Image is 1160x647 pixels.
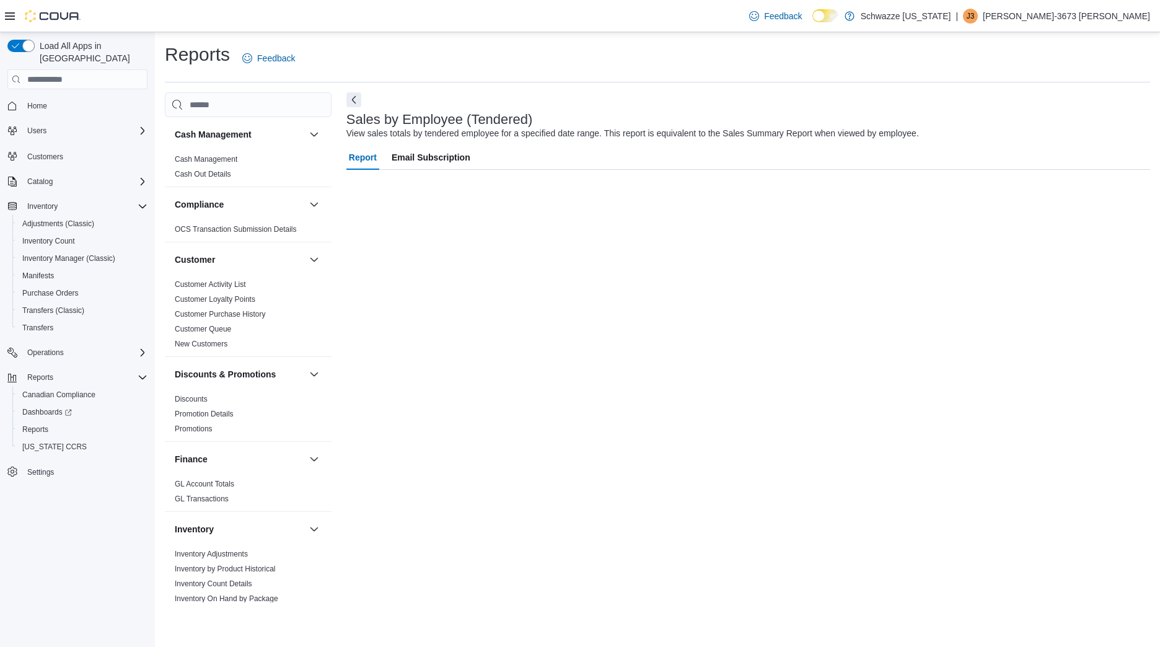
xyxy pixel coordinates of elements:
nav: Complex example [7,92,147,513]
h3: Compliance [175,198,224,211]
button: Reports [12,421,152,438]
h3: Inventory [175,523,214,535]
span: Cash Management [175,154,237,164]
span: Home [27,101,47,111]
span: Washington CCRS [17,439,147,454]
button: Inventory [307,522,322,537]
button: Users [22,123,51,138]
span: [US_STATE] CCRS [22,442,87,452]
button: Purchase Orders [12,284,152,302]
span: Purchase Orders [22,288,79,298]
h1: Reports [165,42,230,67]
button: Customer [307,252,322,267]
a: Settings [22,465,59,480]
span: Adjustments (Classic) [22,219,94,229]
button: Users [2,122,152,139]
a: Inventory Count [17,234,80,249]
span: Report [349,145,377,170]
a: GL Account Totals [175,480,234,488]
span: Inventory [22,199,147,214]
span: Inventory Count [17,234,147,249]
button: Canadian Compliance [12,386,152,403]
span: Cash Out Details [175,169,231,179]
a: Customer Activity List [175,280,246,289]
a: Inventory by Product Historical [175,565,276,573]
a: [US_STATE] CCRS [17,439,92,454]
div: View sales totals by tendered employee for a specified date range. This report is equivalent to t... [346,127,919,140]
span: Customers [22,148,147,164]
button: Compliance [175,198,304,211]
span: Inventory On Hand by Package [175,594,278,604]
button: Cash Management [307,127,322,142]
span: Inventory Manager (Classic) [17,251,147,266]
button: Finance [175,453,304,465]
a: Inventory On Hand by Package [175,594,278,603]
span: Operations [27,348,64,358]
span: Transfers (Classic) [22,306,84,315]
span: Feedback [257,52,295,64]
a: Promotion Details [175,410,234,418]
button: Adjustments (Classic) [12,215,152,232]
a: Feedback [237,46,300,71]
span: Transfers (Classic) [17,303,147,318]
span: Catalog [27,177,53,187]
a: Purchase Orders [17,286,84,301]
span: Transfers [22,323,53,333]
button: Reports [22,370,58,385]
span: Customer Loyalty Points [175,294,255,304]
a: Customer Loyalty Points [175,295,255,304]
span: Promotion Details [175,409,234,419]
span: Discounts [175,394,208,404]
a: Transfers [17,320,58,335]
a: OCS Transaction Submission Details [175,225,297,234]
a: Adjustments (Classic) [17,216,99,231]
span: Customer Purchase History [175,309,266,319]
span: Dashboards [22,407,72,417]
span: Feedback [764,10,802,22]
a: Customer Queue [175,325,231,333]
a: Customers [22,149,68,164]
span: Email Subscription [392,145,470,170]
span: Reports [22,425,48,434]
button: Inventory [2,198,152,215]
span: Purchase Orders [17,286,147,301]
button: Discounts & Promotions [175,368,304,381]
span: Manifests [22,271,54,281]
span: Reports [27,372,53,382]
button: Operations [22,345,69,360]
span: Canadian Compliance [17,387,147,402]
a: Canadian Compliance [17,387,100,402]
p: [PERSON_NAME]-3673 [PERSON_NAME] [983,9,1150,24]
button: Inventory [22,199,63,214]
button: Reports [2,369,152,386]
a: Dashboards [12,403,152,421]
a: New Customers [175,340,227,348]
button: Home [2,97,152,115]
h3: Cash Management [175,128,252,141]
h3: Customer [175,253,215,266]
button: [US_STATE] CCRS [12,438,152,456]
span: Inventory Count Details [175,579,252,589]
span: Inventory [27,201,58,211]
a: Cash Out Details [175,170,231,178]
a: Discounts [175,395,208,403]
a: Inventory Adjustments [175,550,248,558]
button: Transfers (Classic) [12,302,152,319]
span: OCS Transaction Submission Details [175,224,297,234]
button: Catalog [2,173,152,190]
a: Reports [17,422,53,437]
button: Customers [2,147,152,165]
div: Finance [165,477,332,511]
span: Settings [27,467,54,477]
h3: Discounts & Promotions [175,368,276,381]
span: Inventory by Product Historical [175,564,276,574]
span: Transfers [17,320,147,335]
span: Manifests [17,268,147,283]
h3: Sales by Employee (Tendered) [346,112,533,127]
span: Inventory Manager (Classic) [22,253,115,263]
span: Reports [17,422,147,437]
span: GL Account Totals [175,479,234,489]
span: GL Transactions [175,494,229,504]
